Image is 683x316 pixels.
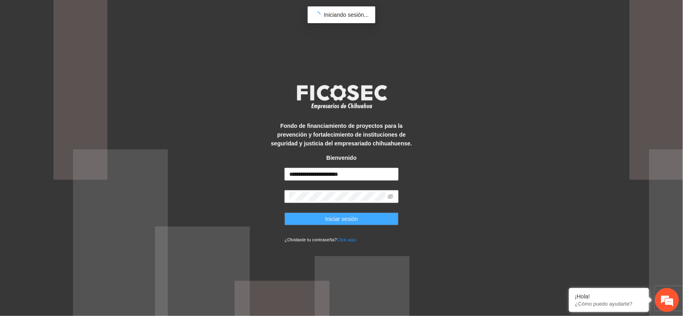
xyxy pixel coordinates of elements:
p: ¿Cómo puedo ayudarte? [575,301,643,307]
strong: Bienvenido [326,155,357,161]
button: Iniciar sesión [284,213,399,225]
span: loading [313,10,322,19]
span: Iniciando sesión... [324,12,369,18]
strong: Fondo de financiamiento de proyectos para la prevención y fortalecimiento de instituciones de seg... [271,123,412,147]
a: Click aqui [337,237,357,242]
div: ¡Hola! [575,293,643,300]
small: ¿Olvidaste tu contraseña? [284,237,356,242]
img: logo [292,82,392,112]
span: eye-invisible [388,194,393,199]
span: Iniciar sesión [325,215,358,223]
